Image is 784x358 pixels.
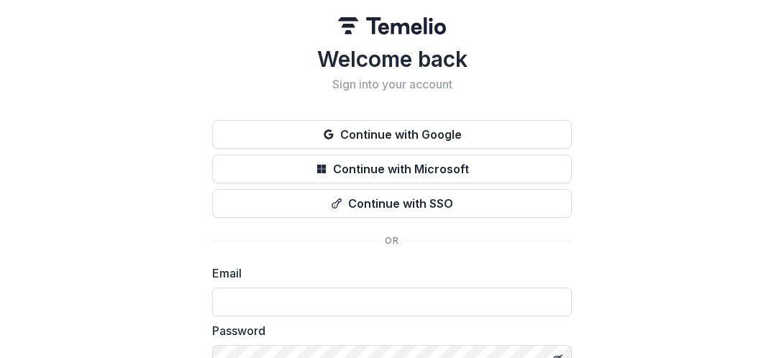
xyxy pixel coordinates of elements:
button: Continue with SSO [212,189,572,218]
h1: Welcome back [212,46,572,72]
label: Password [212,322,563,339]
h2: Sign into your account [212,78,572,91]
img: Temelio [338,17,446,35]
label: Email [212,265,563,282]
button: Continue with Google [212,120,572,149]
button: Continue with Microsoft [212,155,572,183]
